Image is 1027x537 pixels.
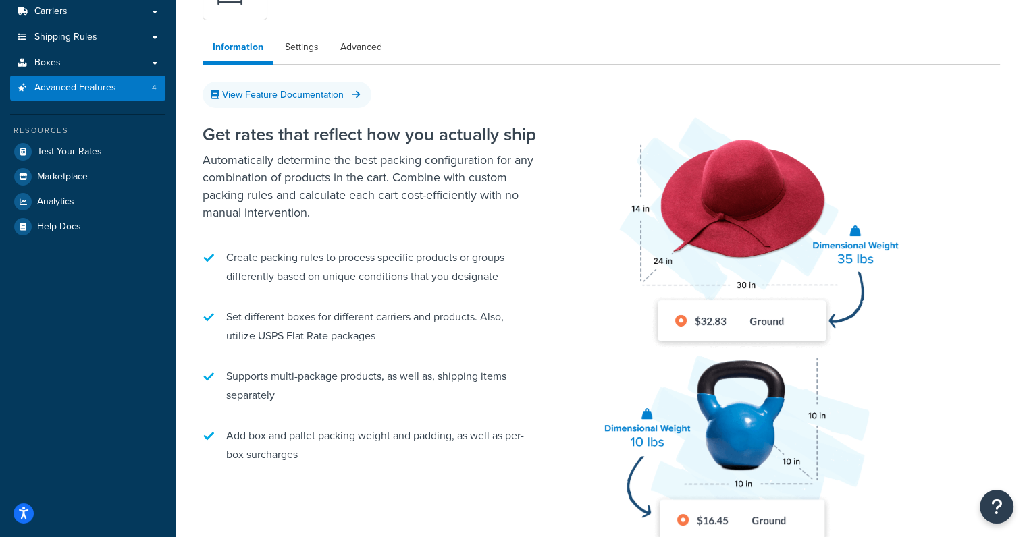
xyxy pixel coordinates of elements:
[10,190,165,214] a: Analytics
[203,420,540,471] li: Add box and pallet packing weight and padding, as well as per-box surcharges
[34,57,61,69] span: Boxes
[203,301,540,352] li: Set different boxes for different carriers and products. Also, utilize USPS Flat Rate packages
[10,76,165,101] li: Advanced Features
[330,34,392,61] a: Advanced
[10,25,165,50] a: Shipping Rules
[10,125,165,136] div: Resources
[203,82,371,108] a: View Feature Documentation
[34,6,68,18] span: Carriers
[10,140,165,164] a: Test Your Rates
[37,221,81,233] span: Help Docs
[275,34,329,61] a: Settings
[203,125,540,144] h2: Get rates that reflect how you actually ship
[10,51,165,76] a: Boxes
[37,146,102,158] span: Test Your Rates
[34,32,97,43] span: Shipping Rules
[37,171,88,183] span: Marketplace
[203,242,540,293] li: Create packing rules to process specific products or groups differently based on unique condition...
[10,215,165,239] a: Help Docs
[203,151,540,221] p: Automatically determine the best packing configuration for any combination of products in the car...
[203,34,273,65] a: Information
[980,490,1013,524] button: Open Resource Center
[152,82,157,94] span: 4
[34,82,116,94] span: Advanced Features
[10,165,165,189] a: Marketplace
[203,360,540,412] li: Supports multi-package products, as well as, shipping items separately
[10,76,165,101] a: Advanced Features4
[37,196,74,208] span: Analytics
